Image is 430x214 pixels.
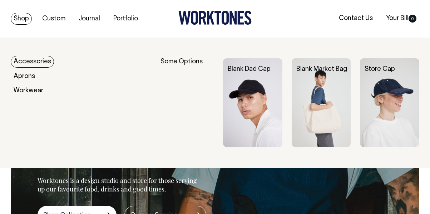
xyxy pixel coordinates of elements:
img: Store Cap [360,58,419,147]
a: Blank Market Bag [296,66,347,72]
a: Workwear [11,85,46,97]
a: Shop [11,13,32,25]
a: Blank Dad Cap [228,66,271,72]
a: Custom [39,13,68,25]
a: Aprons [11,70,38,82]
a: Portfolio [110,13,141,25]
div: Some Options [160,58,214,147]
p: Worktones is a design studio and store for those serving up our favourite food, drinks and good t... [38,176,200,193]
a: Your Bill0 [383,13,419,24]
img: Blank Market Bag [292,58,351,147]
a: Accessories [11,56,54,68]
a: Journal [76,13,103,25]
a: Contact Us [336,13,376,24]
img: Blank Dad Cap [223,58,282,147]
a: Store Cap [365,66,395,72]
span: 0 [409,15,416,23]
